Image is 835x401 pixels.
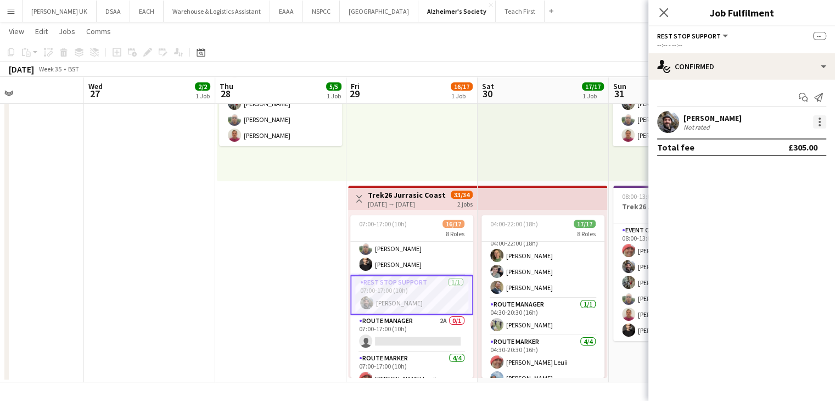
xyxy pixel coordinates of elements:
app-card-role: Route Manager2A0/107:00-17:00 (10h) [350,315,473,352]
a: Jobs [54,24,80,38]
button: EACH [130,1,164,22]
app-job-card: 08:00-13:00 (5h)6/6Trek26 Jurrasic Coast1 RoleEvent Crew6/608:00-13:00 (5h)[PERSON_NAME] Leuii[PE... [613,186,736,341]
app-job-card: 04:00-22:00 (18h)17/178 Roles[PERSON_NAME]Event Village Support3/304:00-22:00 (18h)[PERSON_NAME][... [481,215,604,378]
div: 1 Job [195,92,210,100]
app-card-role: Event Crew6/608:00-13:00 (5h)[PERSON_NAME] Leuii[PERSON_NAME][PERSON_NAME][PERSON_NAME][PERSON_NA... [613,224,736,341]
h3: Trek26 Jurrasic Coast [613,202,736,211]
button: Warehouse & Logistics Assistant [164,1,270,22]
h3: Job Fulfilment [648,5,835,20]
button: Teach First [496,1,545,22]
app-card-role: Route Manager1/104:30-20:30 (16h)[PERSON_NAME] [481,298,604,336]
app-card-role: Event Village Support3/304:00-22:00 (18h)[PERSON_NAME][PERSON_NAME][PERSON_NAME] [481,229,604,298]
button: EAAA [270,1,303,22]
h3: Trek26 Jurrasic Coast [368,190,446,200]
span: 5/5 [326,82,341,91]
span: Thu [220,81,233,91]
span: 04:00-22:00 (18h) [490,220,538,228]
span: 17/17 [582,82,604,91]
span: 28 [218,87,233,100]
span: 08:00-13:00 (5h) [622,192,666,200]
span: -- [813,32,826,40]
a: View [4,24,29,38]
span: 2/2 [195,82,210,91]
span: View [9,26,24,36]
button: [PERSON_NAME] UK [23,1,97,22]
button: DSAA [97,1,130,22]
button: Rest Stop Support [657,32,730,40]
span: 8 Roles [446,230,464,238]
div: Not rated [683,123,712,131]
span: 16/17 [442,220,464,228]
a: Edit [31,24,52,38]
button: NSPCC [303,1,340,22]
span: Comms [86,26,111,36]
span: Wed [88,81,103,91]
span: 8 Roles [577,230,596,238]
button: [GEOGRAPHIC_DATA] [340,1,418,22]
span: Sun [613,81,626,91]
div: [DATE] [9,64,34,75]
span: Rest Stop Support [657,32,721,40]
span: Week 35 [36,65,64,73]
span: 17/17 [574,220,596,228]
span: Edit [35,26,48,36]
div: £305.00 [788,142,817,153]
span: 33/34 [451,191,473,199]
div: --:-- - --:-- [657,41,826,49]
div: BST [68,65,79,73]
span: Fri [351,81,360,91]
span: 16/17 [451,82,473,91]
span: 31 [612,87,626,100]
app-job-card: 07:00-17:00 (10h)16/178 RolesRest Stop Manager3/307:00-17:00 (10h)[PERSON_NAME][PERSON_NAME][PERS... [350,215,473,378]
span: Sat [482,81,494,91]
span: 27 [87,87,103,100]
div: Confirmed [648,53,835,80]
span: 07:00-17:00 (10h) [359,220,407,228]
a: Comms [82,24,115,38]
div: 2 jobs [457,199,473,208]
span: Jobs [59,26,75,36]
div: 1 Job [451,92,472,100]
div: 1 Job [327,92,341,100]
span: 29 [349,87,360,100]
button: Alzheimer's Society [418,1,496,22]
div: [PERSON_NAME] [683,113,742,123]
app-card-role: Rest Stop Support1/107:00-17:00 (10h)[PERSON_NAME] [350,275,473,315]
div: Total fee [657,142,694,153]
span: 30 [480,87,494,100]
div: 1 Job [582,92,603,100]
div: [DATE] → [DATE] [368,200,446,208]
